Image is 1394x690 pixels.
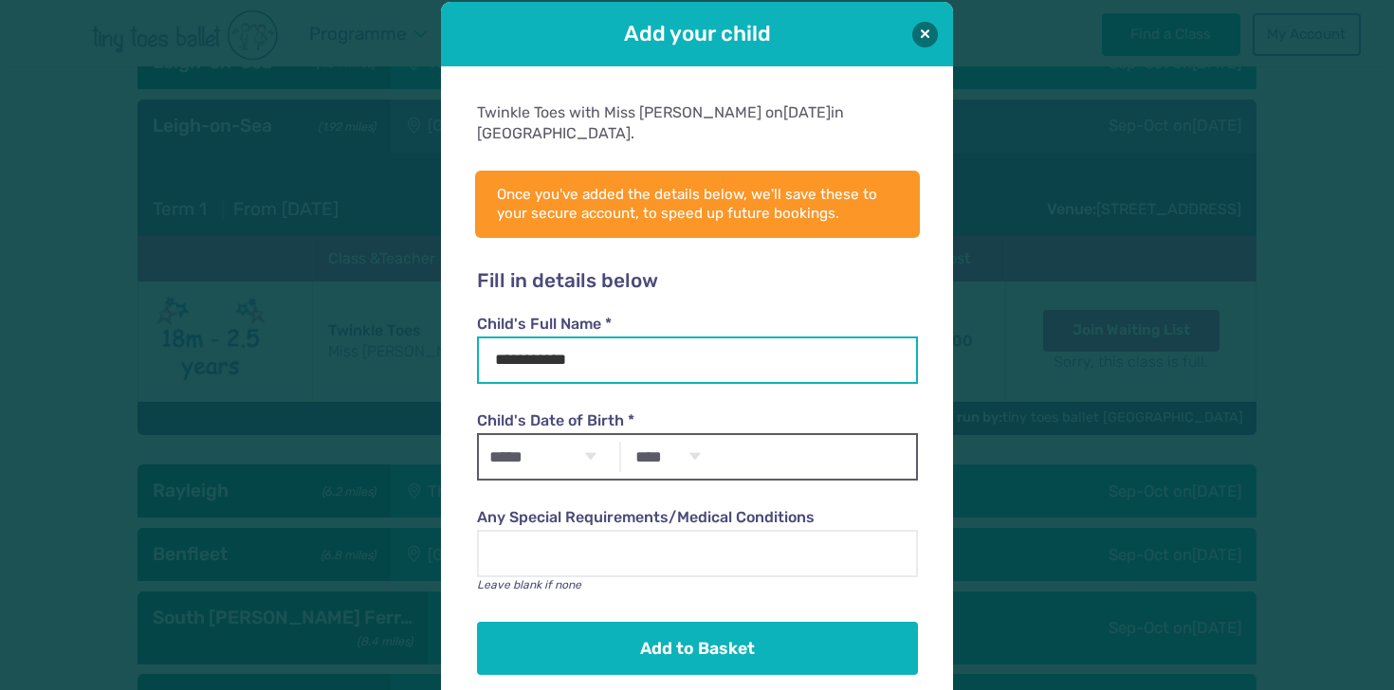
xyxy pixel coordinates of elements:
[477,577,917,593] p: Leave blank if none
[783,103,831,121] span: [DATE]
[477,314,917,335] label: Child's Full Name *
[477,410,917,431] label: Child's Date of Birth *
[477,269,917,294] h2: Fill in details below
[497,185,898,223] p: Once you've added the details below, we'll save these to your secure account, to speed up future ...
[494,19,900,48] h1: Add your child
[477,102,917,145] div: Twinkle Toes with Miss [PERSON_NAME] on in [GEOGRAPHIC_DATA].
[477,622,917,675] button: Add to Basket
[477,507,917,528] label: Any Special Requirements/Medical Conditions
